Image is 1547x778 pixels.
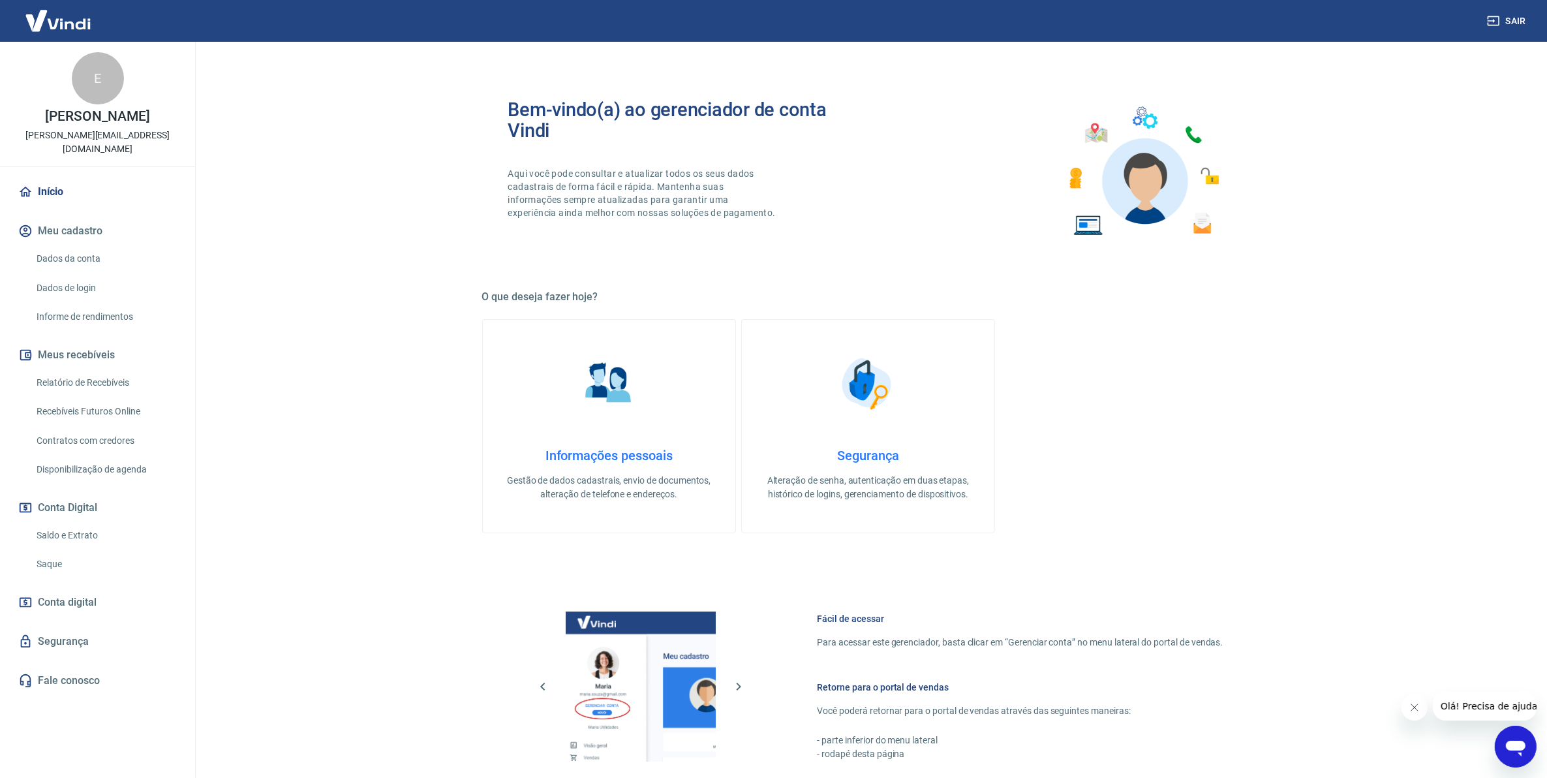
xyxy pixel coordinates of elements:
[818,747,1223,761] p: - rodapé desta página
[16,627,179,656] a: Segurança
[576,351,641,416] img: Informações pessoais
[16,178,179,206] a: Início
[31,456,179,483] a: Disponibilização de agenda
[482,319,736,533] a: Informações pessoaisInformações pessoaisGestão de dados cadastrais, envio de documentos, alteraçã...
[31,275,179,302] a: Dados de login
[504,448,714,463] h4: Informações pessoais
[31,245,179,272] a: Dados da conta
[45,110,149,123] p: [PERSON_NAME]
[8,9,110,20] span: Olá! Precisa de ajuda?
[818,612,1223,625] h6: Fácil de acessar
[16,666,179,695] a: Fale conosco
[72,52,124,104] div: E
[38,593,97,612] span: Conta digital
[31,303,179,330] a: Informe de rendimentos
[835,351,900,416] img: Segurança
[818,704,1223,718] p: Você poderá retornar para o portal de vendas através das seguintes maneiras:
[16,341,179,369] button: Meus recebíveis
[818,734,1223,747] p: - parte inferior do menu lateral
[31,551,179,578] a: Saque
[763,474,973,501] p: Alteração de senha, autenticação em duas etapas, histórico de logins, gerenciamento de dispositivos.
[508,99,868,141] h2: Bem-vindo(a) ao gerenciador de conta Vindi
[16,1,100,40] img: Vindi
[818,636,1223,649] p: Para acessar este gerenciador, basta clicar em “Gerenciar conta” no menu lateral do portal de ven...
[10,129,185,156] p: [PERSON_NAME][EMAIL_ADDRESS][DOMAIN_NAME]
[566,612,716,762] img: Imagem da dashboard mostrando o botão de gerenciar conta na sidebar no lado esquerdo
[818,681,1223,694] h6: Retorne para o portal de vendas
[1401,694,1428,721] iframe: Fechar mensagem
[508,167,778,219] p: Aqui você pode consultar e atualizar todos os seus dados cadastrais de forma fácil e rápida. Mant...
[16,217,179,245] button: Meu cadastro
[741,319,995,533] a: SegurançaSegurançaAlteração de senha, autenticação em duas etapas, histórico de logins, gerenciam...
[763,448,973,463] h4: Segurança
[31,369,179,396] a: Relatório de Recebíveis
[16,588,179,617] a: Conta digital
[31,522,179,549] a: Saldo e Extrato
[31,398,179,425] a: Recebíveis Futuros Online
[1495,726,1537,768] iframe: Botão para abrir a janela de mensagens
[16,493,179,522] button: Conta Digital
[31,428,179,454] a: Contratos com credores
[1484,9,1531,33] button: Sair
[482,290,1255,303] h5: O que deseja fazer hoje?
[1433,692,1537,721] iframe: Mensagem da empresa
[504,474,714,501] p: Gestão de dados cadastrais, envio de documentos, alteração de telefone e endereços.
[1058,99,1229,243] img: Imagem de um avatar masculino com diversos icones exemplificando as funcionalidades do gerenciado...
